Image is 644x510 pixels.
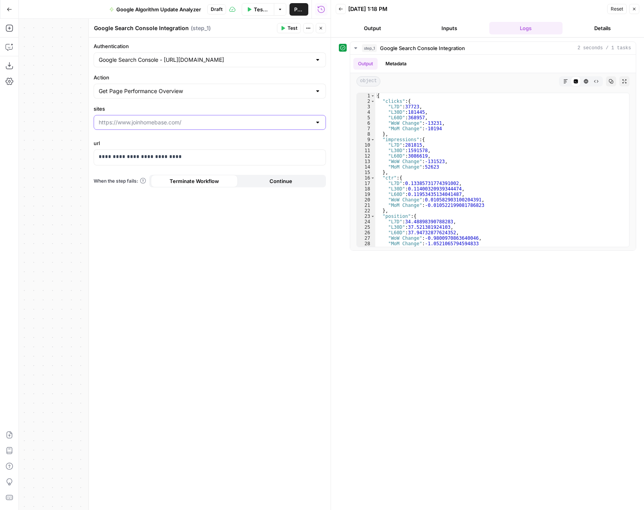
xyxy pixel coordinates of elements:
div: 21 [357,203,375,208]
span: 2 seconds / 1 tasks [577,45,631,52]
div: 5 [357,115,375,120]
button: Output [336,22,409,34]
button: Output [353,58,378,70]
span: Test Workflow [254,5,269,13]
span: step_1 [362,44,377,52]
div: 1 [357,93,375,99]
div: 4 [357,110,375,115]
button: Inputs [412,22,486,34]
label: url [94,139,326,147]
div: 26 [357,230,375,235]
button: Metadata [381,58,411,70]
div: 10 [357,142,375,148]
button: 2 seconds / 1 tasks [350,42,636,54]
div: 28 [357,241,375,246]
div: 17 [357,181,375,186]
textarea: Google Search Console Integration [94,24,189,32]
span: Draft [211,6,223,13]
button: Google Algorithm Update Analyzer [105,3,206,16]
span: Toggle code folding, rows 1 through 30 [371,93,375,99]
div: 12 [357,153,375,159]
div: 8 [357,131,375,137]
div: 14 [357,164,375,170]
div: 29 [357,246,375,252]
span: Reset [611,5,623,13]
div: 3 [357,104,375,110]
div: 20 [357,197,375,203]
span: object [356,76,380,86]
button: Reset [607,4,627,14]
button: Continue [238,175,325,187]
div: 9 [357,137,375,142]
span: ( step_1 ) [191,24,211,32]
button: Publish [289,3,308,16]
button: Details [566,22,639,34]
span: Google Algorithm Update Analyzer [116,5,201,13]
div: 18 [357,186,375,192]
span: Continue [270,177,292,185]
div: 11 [357,148,375,153]
a: When the step fails: [94,178,146,185]
div: 19 [357,192,375,197]
span: Publish [294,5,304,13]
div: 13 [357,159,375,164]
div: 23 [357,214,375,219]
label: sites [94,105,326,113]
label: Authentication [94,42,326,50]
span: Google Search Console Integration [380,44,465,52]
span: Terminate Workflow [170,177,219,185]
span: Test [288,25,297,32]
input: Get Page Performance Overview [99,87,311,95]
input: https://www.joinhomebase.com/ [99,119,311,126]
input: Google Search Console - https://www.joinhomebase.com/ [99,56,311,64]
label: Action [94,74,326,81]
div: 7 [357,126,375,131]
span: Toggle code folding, rows 9 through 15 [371,137,375,142]
div: 16 [357,175,375,181]
span: Toggle code folding, rows 23 through 29 [371,214,375,219]
div: 24 [357,219,375,224]
button: Test [277,23,301,33]
div: 25 [357,224,375,230]
div: 27 [357,235,375,241]
div: 2 seconds / 1 tasks [350,55,636,250]
div: 15 [357,170,375,175]
div: 2 [357,99,375,104]
button: Test Workflow [242,3,274,16]
span: Toggle code folding, rows 2 through 8 [371,99,375,104]
span: Toggle code folding, rows 16 through 22 [371,175,375,181]
button: Logs [489,22,563,34]
div: 6 [357,120,375,126]
div: 22 [357,208,375,214]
